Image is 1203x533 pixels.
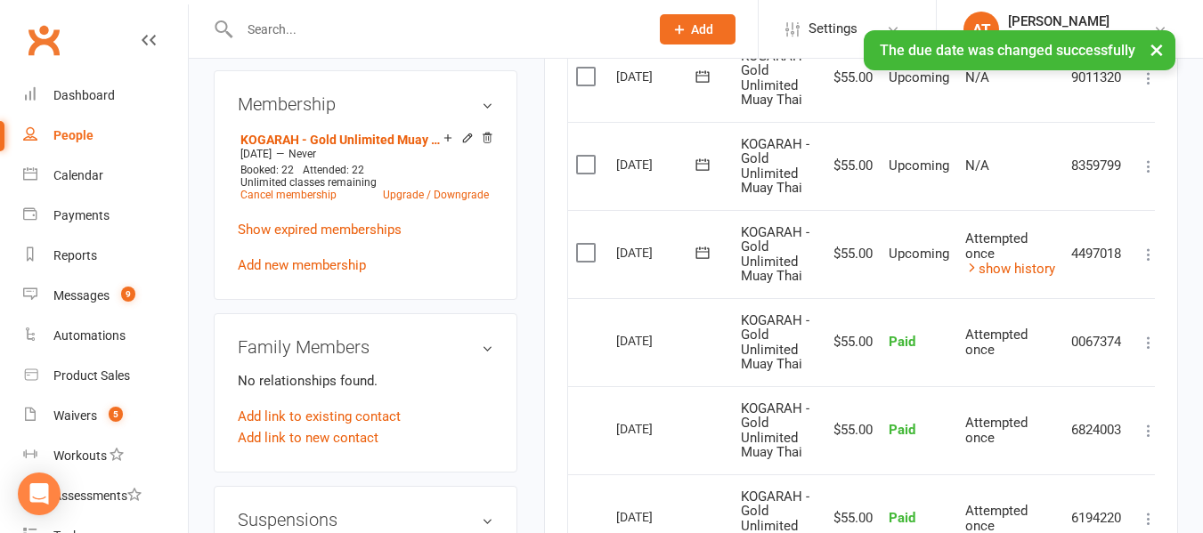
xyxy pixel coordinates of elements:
h3: Suspensions [238,510,493,529]
span: 5 [109,407,123,422]
td: $55.00 [820,386,881,474]
div: Reports [53,248,97,262]
span: KOGARAH - Gold Unlimited Muay Thai [741,400,809,461]
td: $55.00 [820,298,881,386]
span: Attempted once [965,230,1028,262]
div: Waivers [53,408,97,423]
a: Add new membership [238,257,366,273]
div: Automations [53,328,126,343]
a: Reports [23,236,188,276]
div: Product Sales [53,368,130,383]
td: $55.00 [820,210,881,298]
span: Upcoming [889,157,949,174]
span: N/A [965,69,989,85]
a: Automations [23,316,188,356]
span: KOGARAH - Gold Unlimited Muay Thai [741,224,809,285]
div: People [53,128,93,142]
div: [DATE] [616,238,698,266]
td: 0067374 [1063,298,1130,386]
span: Never [289,148,316,160]
span: KOGARAH - Gold Unlimited Muay Thai [741,312,809,373]
a: Workouts [23,436,188,476]
span: N/A [965,157,989,174]
div: The due date was changed successfully [864,30,1175,70]
span: Settings [809,9,858,49]
td: 4497018 [1063,210,1130,298]
div: [DATE] [616,150,698,178]
span: KOGARAH - Gold Unlimited Muay Thai [741,48,809,109]
span: Booked: 22 [240,164,294,176]
span: Upcoming [889,246,949,262]
td: $55.00 [820,122,881,210]
a: Product Sales [23,356,188,396]
a: Dashboard [23,76,188,116]
div: Sitshoothon [1008,29,1110,45]
span: Attended: 22 [303,164,364,176]
div: Workouts [53,448,107,463]
div: Dashboard [53,88,115,102]
td: 6824003 [1063,386,1130,474]
span: Add [691,22,713,36]
div: AT [963,12,999,47]
a: show history [965,261,1055,277]
td: 8359799 [1063,122,1130,210]
a: KOGARAH - Gold Unlimited Muay Thai [240,133,443,147]
a: Add link to new contact [238,427,378,448]
div: Calendar [53,168,103,182]
a: Show expired memberships [238,222,402,238]
button: Add [660,14,736,44]
div: [PERSON_NAME] [1008,13,1110,29]
span: KOGARAH - Gold Unlimited Muay Thai [741,136,809,197]
a: Clubworx [21,18,66,62]
div: Messages [53,288,110,303]
a: Payments [23,196,188,236]
p: No relationships found. [238,370,493,392]
span: Paid [889,334,915,350]
div: — [236,147,493,161]
a: Messages 9 [23,276,188,316]
h3: Family Members [238,337,493,357]
input: Search... [234,17,637,42]
span: 9 [121,287,135,302]
span: Unlimited classes remaining [240,176,377,189]
a: Waivers 5 [23,396,188,436]
span: Attempted once [965,327,1028,358]
a: Assessments [23,476,188,516]
a: Cancel membership [240,189,337,201]
span: [DATE] [240,148,272,160]
span: Upcoming [889,69,949,85]
a: Upgrade / Downgrade [383,189,489,201]
div: Assessments [53,489,142,503]
a: People [23,116,188,156]
span: Attempted once [965,415,1028,446]
a: Add link to existing contact [238,406,401,427]
div: [DATE] [616,415,698,442]
span: Paid [889,422,915,438]
span: Paid [889,510,915,526]
td: $55.00 [820,34,881,122]
div: [DATE] [616,503,698,530]
div: [DATE] [616,327,698,354]
div: Open Intercom Messenger [18,472,61,515]
h3: Membership [238,94,493,114]
a: Calendar [23,156,188,196]
button: × [1141,30,1173,69]
td: 9011320 [1063,34,1130,122]
div: Payments [53,208,110,222]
